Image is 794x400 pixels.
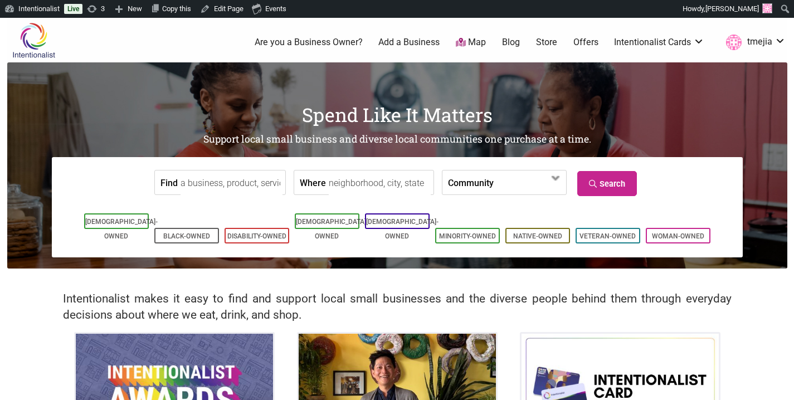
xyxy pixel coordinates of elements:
a: Are you a Business Owner? [255,36,363,48]
a: Intentionalist Cards [614,36,704,48]
h2: Intentionalist makes it easy to find and support local small businesses and the diverse people be... [63,291,732,323]
span: [PERSON_NAME] [705,4,759,13]
a: [DEMOGRAPHIC_DATA]-Owned [296,218,368,240]
input: a business, product, service [181,170,282,196]
a: Woman-Owned [652,232,704,240]
a: Offers [573,36,598,48]
a: Veteran-Owned [579,232,636,240]
a: Map [456,36,486,49]
input: neighborhood, city, state [329,170,431,196]
a: [DEMOGRAPHIC_DATA]-Owned [366,218,439,240]
a: Disability-Owned [227,232,286,240]
a: Blog [502,36,520,48]
a: Native-Owned [513,232,562,240]
h1: Spend Like It Matters [7,101,787,128]
a: Live [64,4,82,14]
a: Minority-Owned [439,232,496,240]
label: Community [448,170,494,194]
label: Find [160,170,178,194]
a: tmejia [720,32,786,52]
label: Where [300,170,326,194]
a: Add a Business [378,36,440,48]
a: [DEMOGRAPHIC_DATA]-Owned [85,218,158,240]
a: Black-Owned [163,232,210,240]
img: Intentionalist [7,22,60,58]
a: Search [577,171,637,196]
a: Store [536,36,557,48]
h2: Support local small business and diverse local communities one purchase at a time. [7,133,787,147]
